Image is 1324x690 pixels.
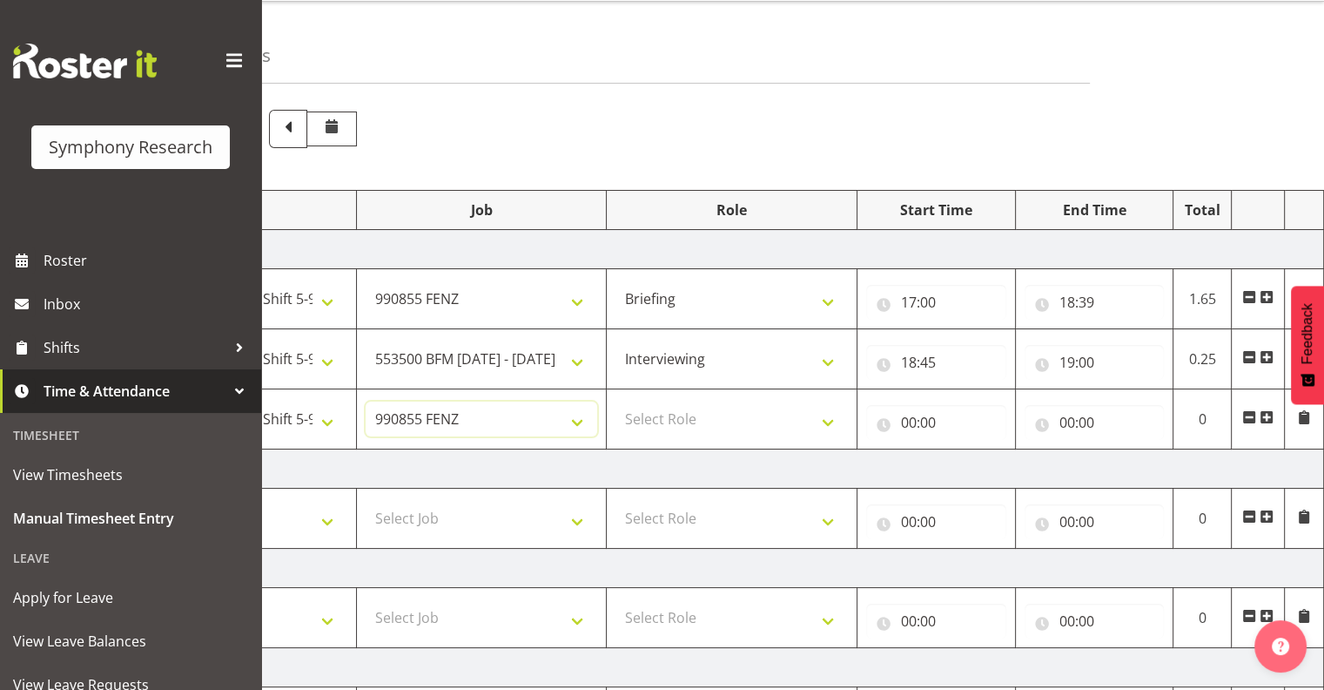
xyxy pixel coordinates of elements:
[13,462,248,488] span: View Timesheets
[1025,200,1165,220] div: End Time
[866,345,1006,380] input: Click to select...
[866,200,1006,220] div: Start Time
[1173,329,1232,389] td: 0.25
[4,576,257,619] a: Apply for Leave
[1173,269,1232,329] td: 1.65
[106,648,1324,687] td: [DATE]
[4,540,257,576] div: Leave
[1173,489,1232,549] td: 0
[4,497,257,540] a: Manual Timesheet Entry
[1173,588,1232,648] td: 0
[49,134,212,160] div: Symphony Research
[1025,504,1165,539] input: Click to select...
[44,291,252,317] span: Inbox
[4,417,257,453] div: Timesheet
[1025,405,1165,440] input: Click to select...
[4,619,257,663] a: View Leave Balances
[866,504,1006,539] input: Click to select...
[615,200,848,220] div: Role
[1173,389,1232,450] td: 0
[1025,285,1165,320] input: Click to select...
[13,44,157,78] img: Rosterit website logo
[106,549,1324,588] td: [DATE]
[44,335,226,361] span: Shifts
[1182,200,1222,220] div: Total
[1272,638,1289,655] img: help-xxl-2.png
[4,453,257,497] a: View Timesheets
[13,585,248,611] span: Apply for Leave
[1025,604,1165,639] input: Click to select...
[44,378,226,404] span: Time & Attendance
[44,247,252,274] span: Roster
[106,450,1324,489] td: [DATE]
[1291,286,1324,404] button: Feedback - Show survey
[1025,345,1165,380] input: Click to select...
[13,505,248,531] span: Manual Timesheet Entry
[106,230,1324,269] td: [DATE]
[366,200,598,220] div: Job
[866,604,1006,639] input: Click to select...
[1300,303,1315,364] span: Feedback
[866,405,1006,440] input: Click to select...
[866,285,1006,320] input: Click to select...
[13,628,248,654] span: View Leave Balances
